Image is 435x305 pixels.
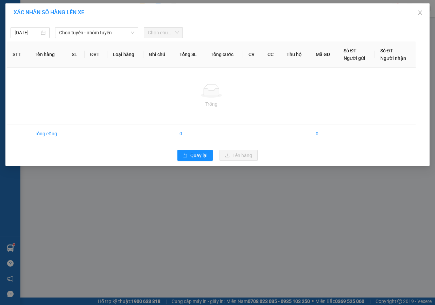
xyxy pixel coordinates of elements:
span: Người nhận [380,55,406,61]
div: 0567577775 [6,38,60,48]
span: Nhận: [65,6,81,14]
th: SL [66,41,85,68]
td: 0 [310,124,338,143]
span: KRÔNG NÔ [75,32,125,44]
th: Mã GD [310,41,338,68]
th: CC [262,41,281,68]
th: Loại hàng [107,41,143,68]
button: Close [411,3,430,22]
th: Tên hàng [29,41,66,68]
button: uploadLên hàng [220,150,258,161]
td: Tổng cộng [29,124,66,143]
span: close [417,10,423,15]
span: rollback [183,153,188,158]
span: Người gửi [344,55,365,61]
td: 0 [174,124,206,143]
button: rollbackQuay lại [177,150,213,161]
th: Ghi chú [143,41,174,68]
span: DĐ: [65,35,75,43]
div: 0382583319 [65,22,134,32]
span: Quay lại [190,152,207,159]
span: Chọn chuyến [148,28,179,38]
th: Tổng SL [174,41,206,68]
span: BMT [16,48,37,60]
th: Tổng cước [205,41,243,68]
span: Số ĐT [344,48,356,53]
span: Số ĐT [380,48,393,53]
div: BX Phía Bắc BMT [6,6,60,22]
input: 14/10/2025 [15,29,39,36]
th: CR [243,41,262,68]
th: Thu hộ [281,41,310,68]
th: STT [7,41,29,68]
div: VP [GEOGRAPHIC_DATA] [65,6,134,22]
th: ĐVT [85,41,107,68]
div: Trống [13,100,410,108]
span: Chọn tuyến - nhóm tuyến [59,28,134,38]
span: XÁC NHẬN SỐ HÀNG LÊN XE [14,9,84,16]
span: Gửi: [6,6,16,14]
span: down [130,31,135,35]
div: XE CHÍNH NGHĨA GỬI [6,22,60,38]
